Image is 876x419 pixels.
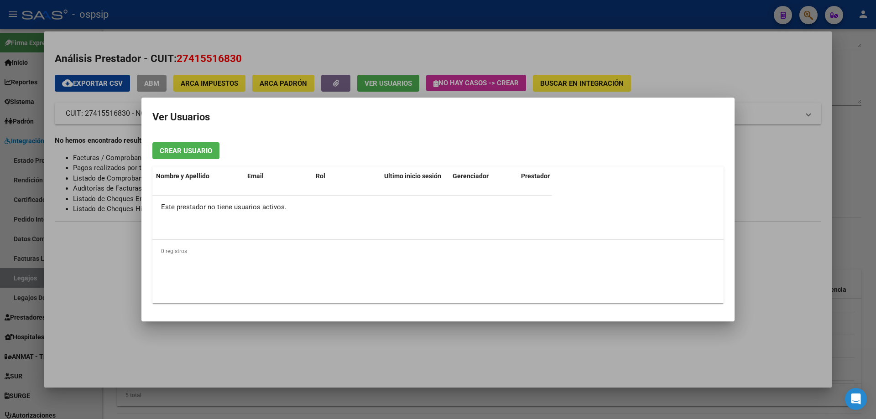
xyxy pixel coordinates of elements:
[247,172,264,180] span: Email
[160,147,212,155] span: Crear Usuario
[845,388,867,410] div: Open Intercom Messenger
[152,142,219,159] button: Crear Usuario
[152,240,724,263] div: 0 registros
[244,166,312,186] datatable-header-cell: Email
[449,166,517,186] datatable-header-cell: Gerenciador
[312,166,381,186] datatable-header-cell: Rol
[384,172,441,180] span: Ultimo inicio sesión
[156,172,209,180] span: Nombre y Apellido
[381,166,449,186] datatable-header-cell: Ultimo inicio sesión
[316,172,325,180] span: Rol
[152,166,244,186] datatable-header-cell: Nombre y Apellido
[152,109,724,126] h2: Ver Usuarios
[152,196,552,218] div: Este prestador no tiene usuarios activos.
[521,172,550,180] span: Prestador
[517,166,586,186] datatable-header-cell: Prestador
[453,172,489,180] span: Gerenciador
